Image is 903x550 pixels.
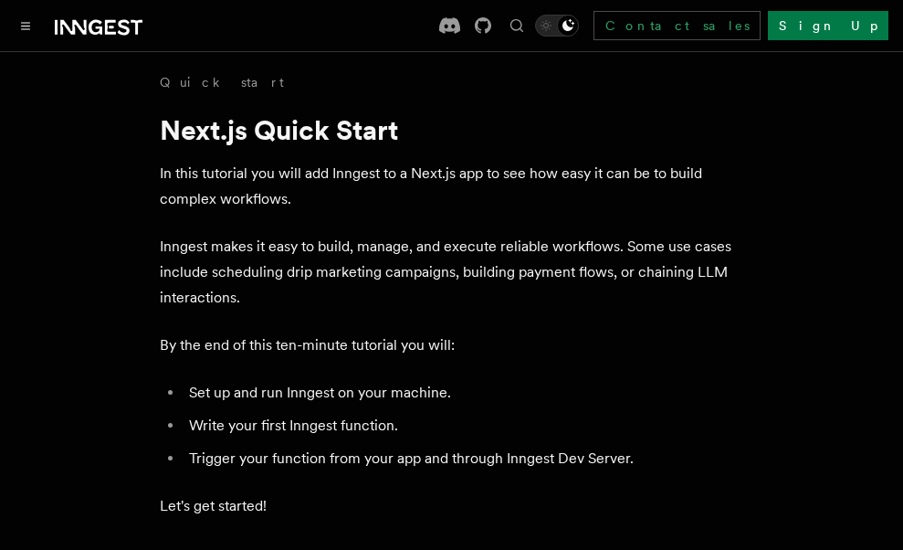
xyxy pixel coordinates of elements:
p: In this tutorial you will add Inngest to a Next.js app to see how easy it can be to build complex... [160,161,744,212]
li: Set up and run Inngest on your machine. [184,380,744,406]
button: Toggle dark mode [535,15,579,37]
a: Quick start [160,73,284,91]
p: By the end of this ten-minute tutorial you will: [160,333,744,358]
a: Contact sales [593,11,761,40]
a: Sign Up [768,11,888,40]
h1: Next.js Quick Start [160,113,744,146]
button: Find something... [506,15,528,37]
li: Trigger your function from your app and through Inngest Dev Server. [184,446,744,471]
li: Write your first Inngest function. [184,413,744,439]
button: Toggle navigation [15,15,37,37]
p: Inngest makes it easy to build, manage, and execute reliable workflows. Some use cases include sc... [160,234,744,311]
p: Let's get started! [160,493,744,519]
